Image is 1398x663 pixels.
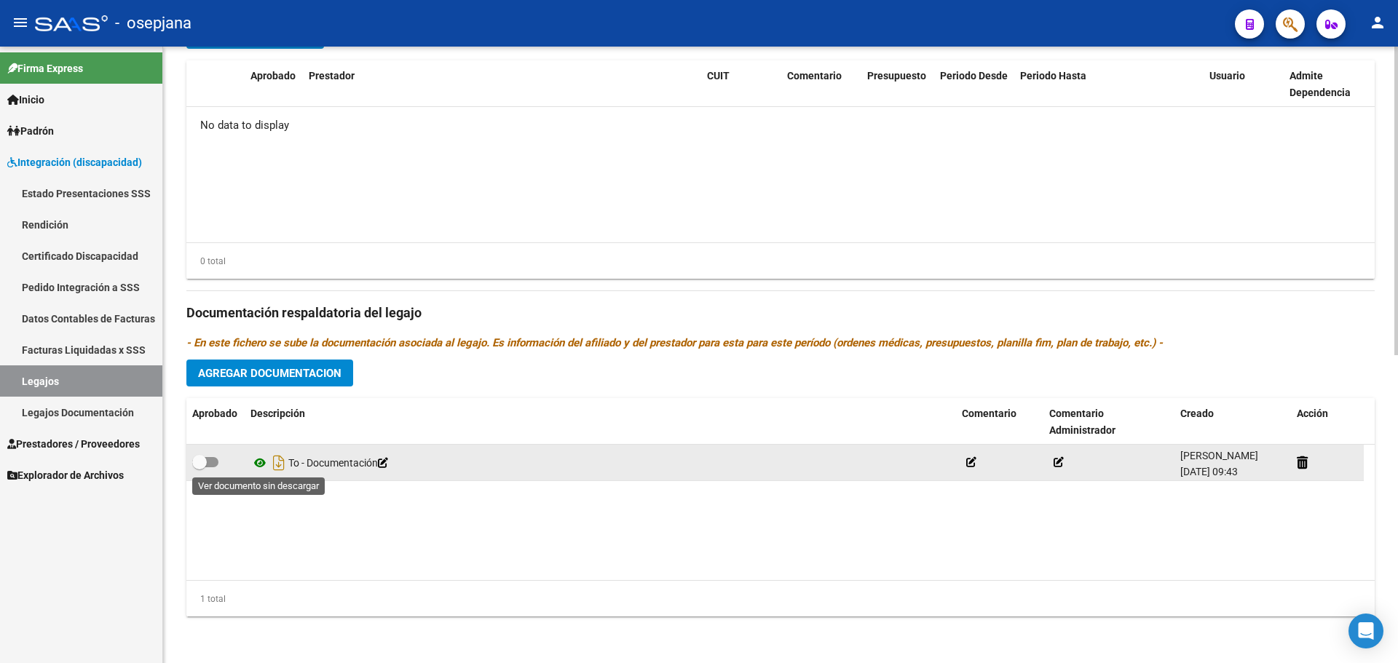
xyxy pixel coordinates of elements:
span: [PERSON_NAME] [1180,450,1258,461]
span: Acción [1297,408,1328,419]
div: No data to display [186,107,1375,143]
span: Prestador [309,70,355,82]
datatable-header-cell: Presupuesto [861,60,934,108]
datatable-header-cell: Creado [1174,398,1291,446]
span: Periodo Desde [940,70,1008,82]
span: Admite Dependencia [1290,70,1351,98]
datatable-header-cell: Periodo Desde [934,60,1014,108]
span: Presupuesto [867,70,926,82]
span: Agregar Documentacion [198,367,341,380]
span: CUIT [707,70,730,82]
span: Firma Express [7,60,83,76]
span: Comentario [787,70,842,82]
span: Aprobado [192,408,237,419]
datatable-header-cell: Descripción [245,398,956,446]
datatable-header-cell: Aprobado [245,60,303,108]
div: Open Intercom Messenger [1348,614,1383,648]
mat-icon: menu [12,14,29,31]
span: Inicio [7,92,44,108]
mat-icon: person [1369,14,1386,31]
span: Comentario [962,408,1016,419]
datatable-header-cell: CUIT [701,60,781,108]
div: To - Documentación [250,451,950,475]
span: Descripción [250,408,305,419]
span: Usuario [1209,70,1245,82]
span: Integración (discapacidad) [7,154,142,170]
button: Agregar Documentacion [186,360,353,386]
span: [DATE] 09:43 [1180,466,1238,477]
datatable-header-cell: Admite Dependencia [1284,60,1364,108]
span: Prestadores / Proveedores [7,436,140,452]
datatable-header-cell: Comentario [781,60,861,108]
span: Comentario Administrador [1049,408,1115,436]
span: - osepjana [115,7,191,39]
h3: Documentación respaldatoria del legajo [186,303,1375,323]
div: 0 total [186,253,226,269]
datatable-header-cell: Acción [1291,398,1364,446]
datatable-header-cell: Comentario Administrador [1043,398,1174,446]
datatable-header-cell: Prestador [303,60,701,108]
span: Explorador de Archivos [7,467,124,483]
span: Aprobado [250,70,296,82]
i: - En este fichero se sube la documentación asociada al legajo. Es información del afiliado y del ... [186,336,1163,349]
span: Padrón [7,123,54,139]
datatable-header-cell: Usuario [1204,60,1284,108]
datatable-header-cell: Comentario [956,398,1043,446]
span: Periodo Hasta [1020,70,1086,82]
datatable-header-cell: Periodo Hasta [1014,60,1094,108]
datatable-header-cell: Aprobado [186,398,245,446]
i: Descargar documento [269,451,288,475]
div: 1 total [186,591,226,607]
span: Creado [1180,408,1214,419]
